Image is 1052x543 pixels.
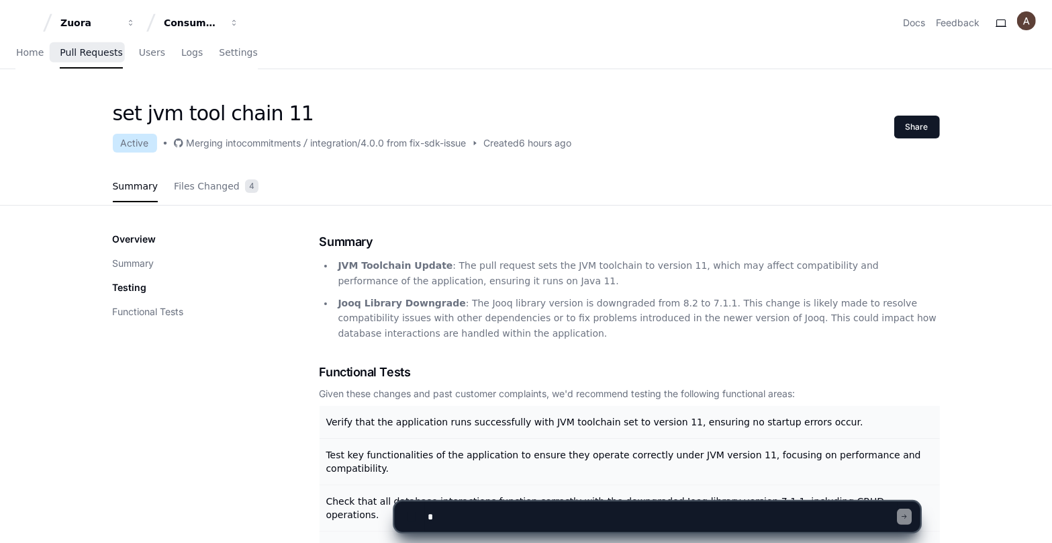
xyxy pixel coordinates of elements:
[60,48,122,56] span: Pull Requests
[242,136,301,150] div: commitments
[113,101,572,126] h1: set jvm tool chain 11
[134,74,162,84] span: Pylon
[311,136,467,150] div: integration/4.0.0 from fix-sdk-issue
[320,233,940,251] h1: Summary
[484,136,520,150] span: Created
[520,136,572,150] span: 6 hours ago
[187,136,242,150] div: Merging into
[181,48,203,56] span: Logs
[113,305,184,319] button: Functional Tests
[113,134,157,153] div: Active
[326,417,863,427] span: Verify that the application runs successfully with JVM toolchain set to version 11, ensuring no s...
[903,16,925,30] a: Docs
[113,257,154,270] button: Summary
[326,450,921,474] span: Test key functionalities of the application to ensure they operate correctly under JVM version 11...
[16,38,44,69] a: Home
[158,11,244,35] button: Consumption
[338,296,939,341] p: : The Jooq library version is downgraded from 8.2 to 7.1.1. This change is likely made to resolve...
[219,38,257,69] a: Settings
[1017,11,1036,30] img: ACg8ocKK1hs6bJw7Zo2nN-qhVDJ-gvC9fZ4QCyrcvL_XWJzIEmNMLg=s96-c
[894,116,940,138] button: Share
[16,48,44,56] span: Home
[139,38,165,69] a: Users
[326,496,885,520] span: Check that all database interactions function correctly with the downgraded Jooq library version ...
[936,16,979,30] button: Feedback
[139,48,165,56] span: Users
[60,38,122,69] a: Pull Requests
[320,387,940,401] div: Given these changes and past customer complaints, we'd recommend testing the following functional...
[164,16,222,30] div: Consumption
[95,73,162,84] a: Powered byPylon
[338,298,465,308] strong: Jooq Library Downgrade
[174,182,240,190] span: Files Changed
[55,11,141,35] button: Zuora
[338,260,452,271] strong: JVM Toolchain Update
[113,233,156,246] p: Overview
[219,48,257,56] span: Settings
[60,16,118,30] div: Zuora
[181,38,203,69] a: Logs
[245,179,258,193] span: 4
[338,258,939,289] p: : The pull request sets the JVM toolchain to version 11, which may affect compatibility and perfo...
[320,363,411,382] span: Functional Tests
[113,281,147,294] p: Testing
[113,182,158,190] span: Summary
